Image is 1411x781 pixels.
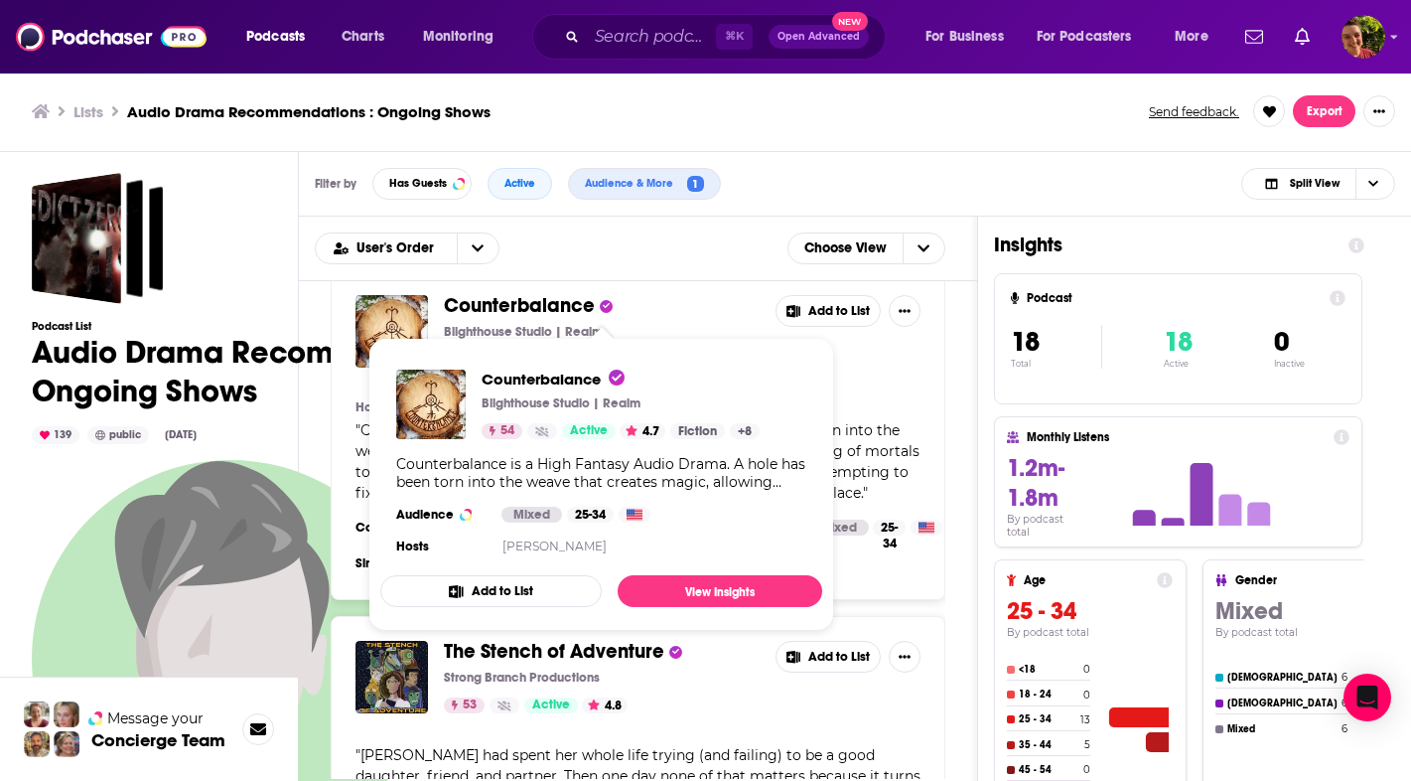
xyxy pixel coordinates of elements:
h4: 45 - 54 [1019,764,1079,776]
h4: 0 [1083,763,1090,776]
h4: 13 [1080,713,1090,726]
button: open menu [457,234,498,263]
h4: Age [1024,573,1149,587]
a: Active [524,698,578,713]
a: View Insights [618,575,822,607]
div: public [87,426,149,444]
button: Add to List [380,575,602,607]
button: open menu [1024,21,1161,53]
span: Podcasts [246,23,305,51]
span: 18 [1011,325,1040,359]
p: Strong Branch Productions [444,670,600,686]
span: Charts [342,23,384,51]
button: Send feedback. [1143,103,1245,120]
a: Show notifications dropdown [1287,20,1318,54]
button: Add to List [776,295,881,327]
h4: Monthly Listens [1027,430,1325,444]
button: Audience & More1 [568,168,721,200]
span: Active [570,421,608,441]
a: Charts [329,21,396,53]
h4: Hosts [396,539,429,554]
button: 4.7 [620,423,665,439]
p: Blighthouse Studio | Realm [444,324,603,340]
h4: 18 - 24 [1019,689,1079,701]
h4: 35 - 44 [1019,739,1080,751]
h4: Hosted by [355,399,415,415]
h1: Audio Drama Recommendations : Ongoing Shows [32,333,536,410]
img: The Stench of Adventure [355,641,428,713]
p: Total [1011,359,1101,369]
img: Barbara Profile [54,731,79,757]
h3: Audio Drama Recommendations : Ongoing Shows [127,102,491,121]
span: The Stench of Adventure [444,639,664,664]
button: Active [488,168,552,200]
h4: 6 [1341,697,1347,709]
h3: Similar [355,555,445,571]
p: Blighthouse Studio | Realm [482,395,640,411]
a: +8 [730,423,760,439]
img: Jules Profile [54,702,79,727]
h3: 25 - 34 [1007,596,1173,626]
span: 0 [1274,325,1289,359]
span: For Podcasters [1037,23,1132,51]
span: 18 [1164,325,1193,359]
img: User Profile [1341,15,1385,59]
img: Jon Profile [24,731,50,757]
span: New [832,12,868,31]
div: Open Intercom Messenger [1343,674,1391,721]
h4: [DEMOGRAPHIC_DATA] [1227,698,1338,709]
h2: Choose List sort [315,233,499,264]
a: Active [562,423,616,439]
h4: 5 [1084,738,1090,751]
button: Show profile menu [1341,15,1385,59]
div: Mixed [501,507,562,523]
span: Active [504,178,535,189]
input: Search podcasts, credits, & more... [587,21,716,53]
a: [PERSON_NAME] [502,539,607,553]
h4: 0 [1083,689,1090,702]
button: open menu [1161,21,1233,53]
span: 53 [463,696,477,715]
button: Show More Button [889,295,920,327]
a: 54 [482,423,522,439]
span: Has Guests [389,178,447,189]
span: 1 [687,176,704,193]
button: 4.8 [582,698,628,713]
span: Audience & More [585,178,681,189]
a: Lists [73,102,103,121]
span: " " [355,421,919,502]
a: Counterbalance [444,295,595,317]
h4: <18 [1019,664,1079,676]
span: Logged in as Marz [1341,15,1385,59]
h3: Podcast List [32,320,536,333]
span: For Business [925,23,1004,51]
h1: Insights [994,233,1333,257]
p: Active [1164,359,1193,369]
span: User's Order [356,241,441,255]
h3: Audience [396,507,486,523]
h4: [DEMOGRAPHIC_DATA] [1227,672,1338,684]
a: Audio Drama Recommendations : Ongoing Shows [32,173,163,304]
span: Counterbalance [444,293,595,318]
h4: 6 [1341,722,1347,735]
img: Counterbalance [355,295,428,368]
div: Counterbalance is a High Fantasy Audio Drama. A hole has been torn into the weave that creates ma... [396,455,806,491]
button: Choose View [1241,168,1395,200]
a: Counterbalance [396,370,466,439]
a: The Stench of Adventure [444,641,664,663]
button: Show More Button [1363,95,1395,127]
a: Fiction [670,423,725,439]
h4: Mixed [1227,723,1338,735]
button: open menu [316,241,457,255]
button: Add to List [776,641,881,673]
button: Export [1293,95,1355,127]
button: Choose View [787,233,945,264]
button: open menu [912,21,1029,53]
div: 25-34 [873,520,906,536]
span: Counterbalance [482,370,625,389]
span: More [1175,23,1208,51]
a: Show notifications dropdown [1237,20,1271,54]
